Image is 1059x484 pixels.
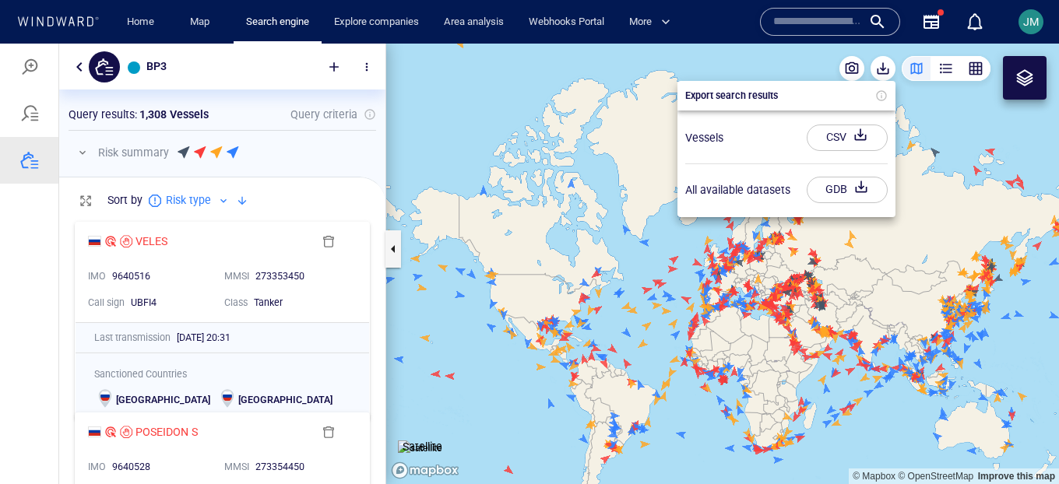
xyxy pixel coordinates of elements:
[438,9,510,36] a: Area analysis
[121,9,160,36] a: Home
[623,9,684,36] button: More
[807,81,888,107] button: CSV
[685,85,723,103] div: Vessels
[184,9,221,36] a: Map
[1023,16,1039,28] span: JM
[522,9,610,36] a: Webhooks Portal
[807,133,888,160] button: GDB
[328,9,425,36] a: Explore companies
[178,9,227,36] button: Map
[629,13,670,31] span: More
[966,12,984,31] div: Notification center
[822,133,850,159] div: GDB
[823,81,850,107] div: CSV
[685,45,778,59] p: Export search results
[1015,6,1047,37] button: JM
[685,137,790,156] div: All available datasets
[115,9,165,36] button: Home
[993,414,1047,472] iframe: Chat
[240,9,315,36] a: Search engine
